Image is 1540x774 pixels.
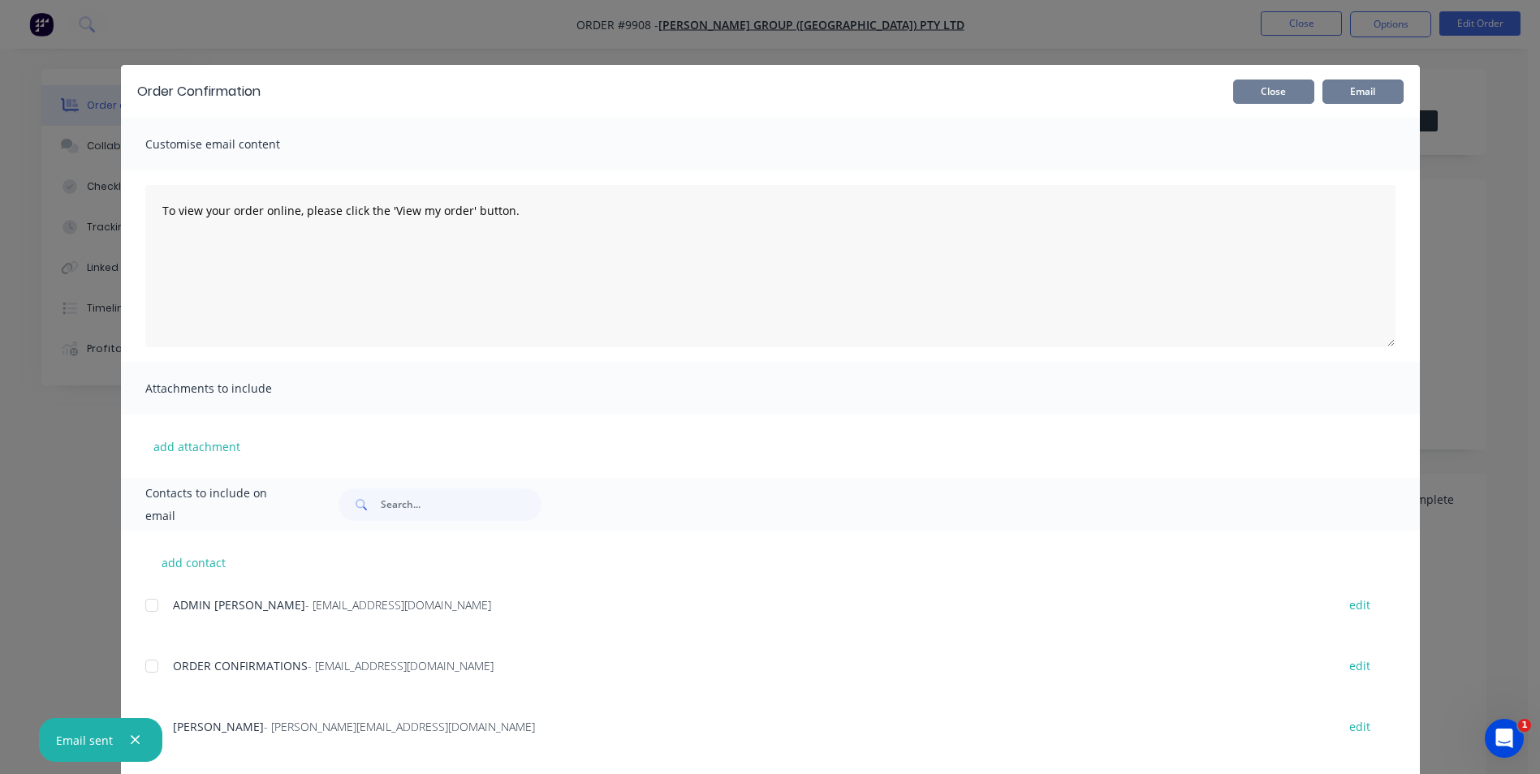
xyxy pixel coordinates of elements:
[1339,655,1380,677] button: edit
[381,488,541,521] input: Search...
[1485,719,1524,758] iframe: Intercom live chat
[56,732,113,749] div: Email sent
[173,719,264,734] span: [PERSON_NAME]
[264,719,535,734] span: - [PERSON_NAME][EMAIL_ADDRESS][DOMAIN_NAME]
[145,185,1395,347] textarea: To view your order online, please click the 'View my order' button.
[145,550,243,574] button: add contact
[173,597,305,613] span: ADMIN [PERSON_NAME]
[1339,594,1380,616] button: edit
[1339,716,1380,737] button: edit
[1233,80,1314,104] button: Close
[145,133,324,156] span: Customise email content
[145,434,248,458] button: add attachment
[145,482,299,527] span: Contacts to include on email
[145,377,324,400] span: Attachments to include
[1518,719,1531,732] span: 1
[173,658,308,673] span: ORDER CONFIRMATIONS
[1322,80,1404,104] button: Email
[305,597,491,613] span: - [EMAIL_ADDRESS][DOMAIN_NAME]
[137,82,261,101] div: Order Confirmation
[308,658,494,673] span: - [EMAIL_ADDRESS][DOMAIN_NAME]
